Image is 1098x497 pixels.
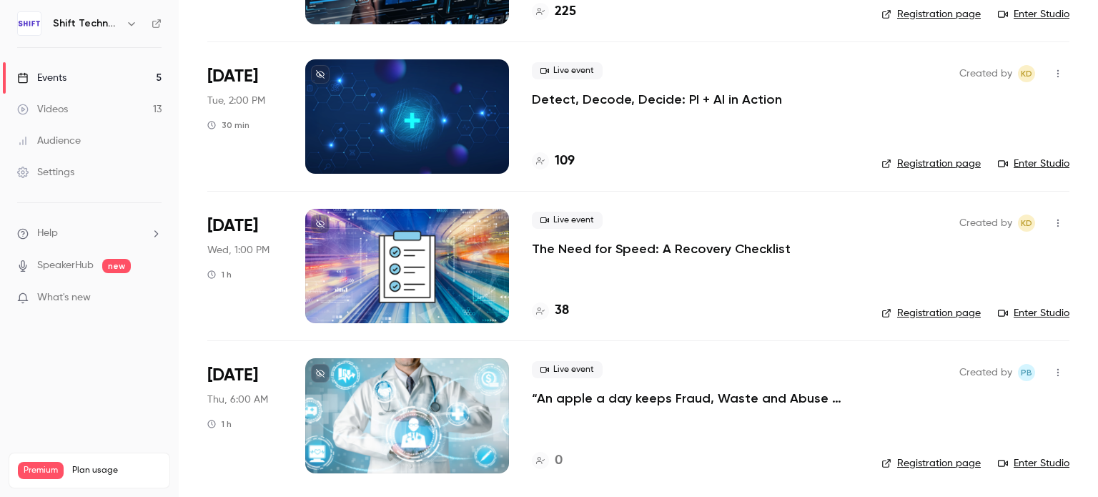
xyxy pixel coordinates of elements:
span: Kristen DeLuca [1018,215,1035,232]
span: KD [1021,215,1032,232]
span: PB [1021,364,1032,381]
div: 1 h [207,418,232,430]
li: help-dropdown-opener [17,226,162,241]
div: Oct 8 Wed, 1:00 PM (America/New York) [207,209,282,323]
span: Live event [532,62,603,79]
span: Premium [18,462,64,479]
span: Wed, 1:00 PM [207,243,269,257]
div: 30 min [207,119,249,131]
div: Settings [17,165,74,179]
span: Help [37,226,58,241]
img: Shift Technology [18,12,41,35]
span: Kristen DeLuca [1018,65,1035,82]
a: 109 [532,152,575,171]
span: Created by [959,65,1012,82]
span: What's new [37,290,91,305]
a: Enter Studio [998,306,1069,320]
a: “An apple a day keeps Fraud, Waste and Abuse away”: How advanced technologies prevent errors, abu... [532,390,859,407]
a: Registration page [881,456,981,471]
a: 38 [532,301,569,320]
span: [DATE] [207,215,258,237]
div: 1 h [207,269,232,280]
a: 225 [532,2,576,21]
a: Enter Studio [998,7,1069,21]
h4: 109 [555,152,575,171]
a: The Need for Speed: A Recovery Checklist [532,240,791,257]
div: Videos [17,102,68,117]
span: Thu, 6:00 AM [207,393,268,407]
span: new [102,259,131,273]
a: Enter Studio [998,157,1069,171]
h4: 225 [555,2,576,21]
div: Audience [17,134,81,148]
iframe: Noticeable Trigger [144,292,162,305]
span: Live event [532,361,603,378]
span: [DATE] [207,65,258,88]
a: Registration page [881,157,981,171]
a: Enter Studio [998,456,1069,471]
a: SpeakerHub [37,258,94,273]
span: Tue, 2:00 PM [207,94,265,108]
h6: Shift Technology [53,16,120,31]
a: 0 [532,451,563,471]
h4: 0 [555,451,563,471]
div: Nov 13 Thu, 12:00 PM (Europe/Paris) [207,358,282,473]
a: Registration page [881,7,981,21]
span: [DATE] [207,364,258,387]
a: Detect, Decode, Decide: PI + AI in Action [532,91,782,108]
h4: 38 [555,301,569,320]
span: Created by [959,364,1012,381]
a: Registration page [881,306,981,320]
span: KD [1021,65,1032,82]
span: Live event [532,212,603,229]
span: Plan usage [72,465,161,476]
div: Oct 7 Tue, 2:00 PM (America/New York) [207,59,282,174]
div: Events [17,71,66,85]
span: Created by [959,215,1012,232]
span: Pauline Babouhot [1018,364,1035,381]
